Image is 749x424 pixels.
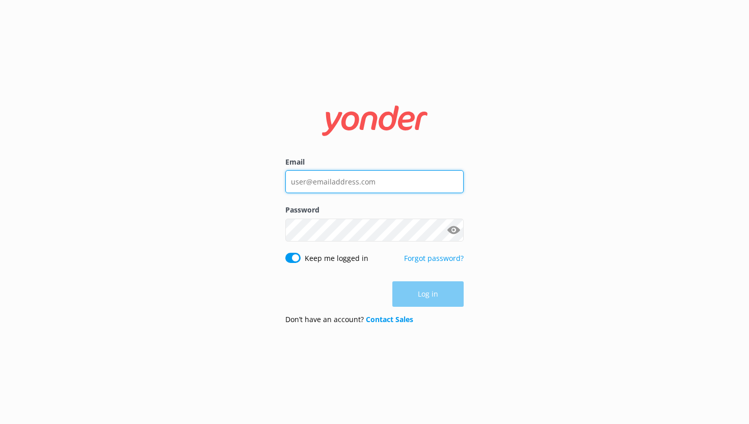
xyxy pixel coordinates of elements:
input: user@emailaddress.com [285,170,464,193]
label: Password [285,204,464,216]
label: Keep me logged in [305,253,368,264]
p: Don’t have an account? [285,314,413,325]
a: Contact Sales [366,314,413,324]
button: Show password [443,220,464,240]
a: Forgot password? [404,253,464,263]
label: Email [285,156,464,168]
